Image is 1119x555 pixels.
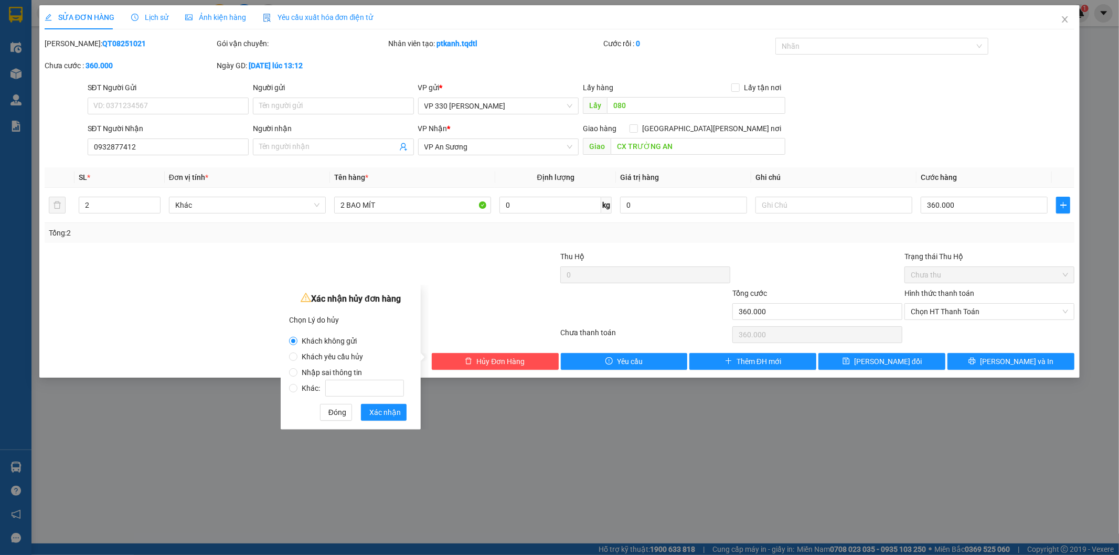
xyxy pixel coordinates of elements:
[217,60,387,71] div: Ngày GD:
[263,13,374,22] span: Yêu cầu xuất hóa đơn điện tử
[818,353,945,370] button: save[PERSON_NAME] đổi
[636,39,640,48] b: 0
[725,357,732,366] span: plus
[334,173,368,182] span: Tên hàng
[583,138,611,155] span: Giao
[689,353,816,370] button: plusThêm ĐH mới
[611,138,785,155] input: Dọc đường
[185,14,193,21] span: picture
[583,124,616,133] span: Giao hàng
[79,173,87,182] span: SL
[185,13,246,22] span: Ảnh kiện hàng
[1061,15,1069,24] span: close
[561,353,688,370] button: exclamation-circleYêu cầu
[560,252,584,261] span: Thu Hộ
[921,173,957,182] span: Cước hàng
[911,304,1068,319] span: Chọn HT Thanh Toán
[131,13,168,22] span: Lịch sử
[297,353,367,361] span: Khách yêu cầu hủy
[904,289,974,297] label: Hình thức thanh toán
[476,356,525,367] span: Hủy Đơn Hàng
[603,38,773,49] div: Cước rồi :
[465,357,472,366] span: delete
[617,356,643,367] span: Yêu cầu
[607,97,785,114] input: Dọc đường
[361,404,407,421] button: Xác nhận
[45,13,114,22] span: SỬA ĐƠN HÀNG
[583,83,613,92] span: Lấy hàng
[432,353,559,370] button: deleteHủy Đơn Hàng
[102,39,146,48] b: QT08251021
[399,143,408,151] span: user-add
[325,380,404,397] input: Khác:
[732,289,767,297] span: Tổng cước
[980,356,1053,367] span: [PERSON_NAME] và In
[424,139,573,155] span: VP An Sương
[289,291,412,307] div: Xác nhận hủy đơn hàng
[740,82,785,93] span: Lấy tận nơi
[289,312,412,328] div: Chọn Lý do hủy
[297,368,366,377] span: Nhập sai thông tin
[297,384,408,392] span: Khác:
[737,356,781,367] span: Thêm ĐH mới
[620,173,659,182] span: Giá trị hàng
[253,123,414,134] div: Người nhận
[86,61,113,70] b: 360.000
[88,82,249,93] div: SĐT Người Gửi
[1050,5,1080,35] button: Close
[437,39,478,48] b: ptkanh.tqdtl
[418,124,447,133] span: VP Nhận
[755,197,912,214] input: Ghi Chú
[605,357,613,366] span: exclamation-circle
[638,123,785,134] span: [GEOGRAPHIC_DATA][PERSON_NAME] nơi
[253,82,414,93] div: Người gửi
[45,14,52,21] span: edit
[49,197,66,214] button: delete
[320,404,352,421] button: Đóng
[175,197,319,213] span: Khác
[854,356,922,367] span: [PERSON_NAME] đổi
[297,337,361,345] span: Khách không gửi
[217,38,387,49] div: Gói vận chuyển:
[45,38,215,49] div: [PERSON_NAME]:
[88,123,249,134] div: SĐT Người Nhận
[45,60,215,71] div: Chưa cước :
[418,82,579,93] div: VP gửi
[263,14,271,22] img: icon
[49,227,432,239] div: Tổng: 2
[904,251,1074,262] div: Trạng thái Thu Hộ
[424,98,573,114] span: VP 330 Lê Duẫn
[169,173,208,182] span: Đơn vị tính
[369,407,401,418] span: Xác nhận
[249,61,303,70] b: [DATE] lúc 13:12
[751,167,916,188] th: Ghi chú
[968,357,976,366] span: printer
[328,407,346,418] span: Đóng
[131,14,138,21] span: clock-circle
[1057,201,1070,209] span: plus
[843,357,850,366] span: save
[1056,197,1070,214] button: plus
[560,327,732,345] div: Chưa thanh toán
[601,197,612,214] span: kg
[537,173,574,182] span: Định lượng
[583,97,607,114] span: Lấy
[334,197,491,214] input: VD: Bàn, Ghế
[911,267,1068,283] span: Chưa thu
[947,353,1074,370] button: printer[PERSON_NAME] và In
[301,292,311,303] span: warning
[389,38,602,49] div: Nhân viên tạo:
